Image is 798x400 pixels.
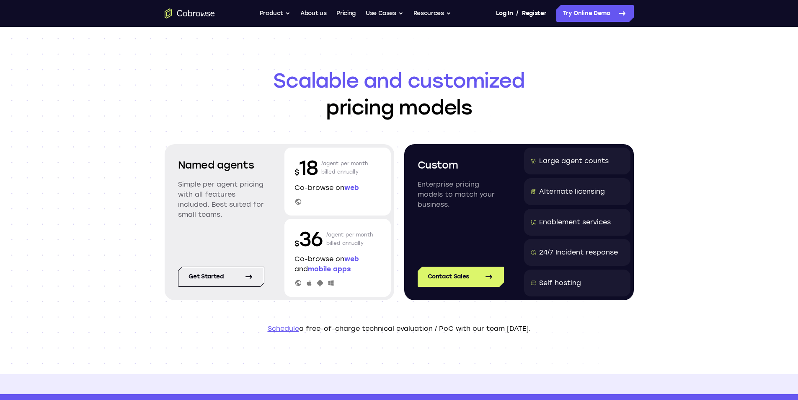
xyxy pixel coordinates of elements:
p: Enterprise pricing models to match your business. [418,179,504,210]
span: $ [294,168,300,177]
a: Pricing [336,5,356,22]
button: Resources [413,5,451,22]
p: 18 [294,154,318,181]
div: Enablement services [539,217,611,227]
div: Self hosting [539,278,581,288]
span: Scalable and customized [165,67,634,94]
h2: Custom [418,158,504,173]
p: Simple per agent pricing with all features included. Best suited for small teams. [178,179,264,220]
button: Use Cases [366,5,403,22]
a: Try Online Demo [556,5,634,22]
span: $ [294,239,300,248]
p: Co-browse on and [294,254,381,274]
p: Co-browse on [294,183,381,193]
button: Product [260,5,291,22]
div: Large agent counts [539,156,609,166]
span: / [516,8,519,18]
a: About us [300,5,326,22]
a: Contact Sales [418,267,504,287]
a: Register [522,5,546,22]
div: 24/7 Incident response [539,247,618,257]
p: /agent per month billed annually [326,226,373,252]
div: Alternate licensing [539,187,605,197]
span: mobile apps [308,265,351,273]
span: web [344,184,359,192]
h1: pricing models [165,67,634,121]
a: Go to the home page [165,8,215,18]
a: Get started [178,267,264,287]
a: Log In [496,5,513,22]
span: web [344,255,359,263]
p: /agent per month billed annually [321,154,368,181]
p: 36 [294,226,323,252]
h2: Named agents [178,158,264,173]
p: a free-of-charge technical evaluation / PoC with our team [DATE]. [165,324,634,334]
a: Schedule [268,325,299,332]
